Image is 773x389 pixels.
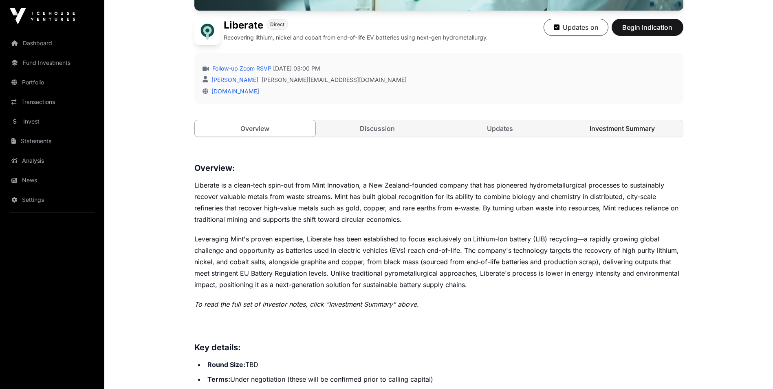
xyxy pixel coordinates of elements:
p: Recovering lithium, nickel and cobalt from end-of-life EV batteries using next-gen hydrometallurgy. [224,33,488,42]
h3: Key details: [194,341,683,354]
strong: Round Size: [207,360,245,369]
iframe: Chat Widget [732,350,773,389]
span: Direct [270,21,284,28]
span: Begin Indication [622,22,673,32]
a: Discussion [317,120,438,137]
a: Settings [7,191,98,209]
strong: Terms: [207,375,230,383]
a: Overview [194,120,316,137]
li: TBD [205,359,683,370]
nav: Tabs [195,120,683,137]
a: [PERSON_NAME] [210,76,258,83]
p: Liberate is a clean-tech spin-out from Mint Innovation, a New Zealand-founded company that has pi... [194,179,683,225]
button: Begin Indication [612,19,683,36]
a: Fund Investments [7,54,98,72]
a: Statements [7,132,98,150]
a: Portfolio [7,73,98,91]
a: [PERSON_NAME][EMAIL_ADDRESS][DOMAIN_NAME] [262,76,407,84]
a: Follow-up Zoom RSVP [211,64,271,73]
button: Updates on [544,19,608,36]
img: Icehouse Ventures Logo [10,8,75,24]
li: Under negotiation (these will be confirmed prior to calling capital) [205,374,683,385]
a: Dashboard [7,34,98,52]
a: Transactions [7,93,98,111]
a: Investment Summary [562,120,683,137]
a: Analysis [7,152,98,170]
a: Invest [7,113,98,130]
em: To read the full set of investor notes, click "Investment Summary" above. [194,300,419,308]
p: Leveraging Mint's proven expertise, Liberate has been established to focus exclusively on Lithium... [194,233,683,290]
a: Begin Indication [612,27,683,35]
a: Updates [440,120,561,137]
h1: Liberate [224,19,263,32]
span: [DATE] 03:00 PM [273,64,320,73]
a: News [7,171,98,189]
img: Liberate [194,19,220,45]
a: [DOMAIN_NAME] [208,88,259,95]
h3: Overview: [194,161,683,175]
